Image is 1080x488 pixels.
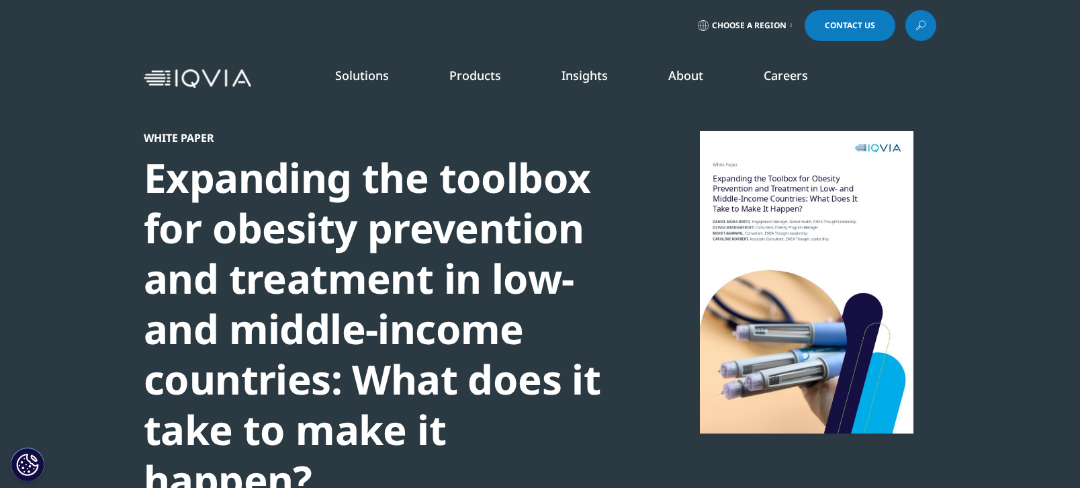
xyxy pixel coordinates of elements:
span: Choose a Region [712,20,786,31]
a: Careers [764,67,808,83]
nav: Primary [257,47,936,110]
a: Products [449,67,501,83]
a: Contact Us [805,10,895,41]
img: IQVIA Healthcare Information Technology and Pharma Clinical Research Company [144,69,251,89]
a: About [668,67,703,83]
a: Insights [561,67,608,83]
button: 쿠키 설정 [11,448,44,481]
a: Solutions [335,67,389,83]
div: White Paper [144,131,604,145]
span: Contact Us [825,22,875,30]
